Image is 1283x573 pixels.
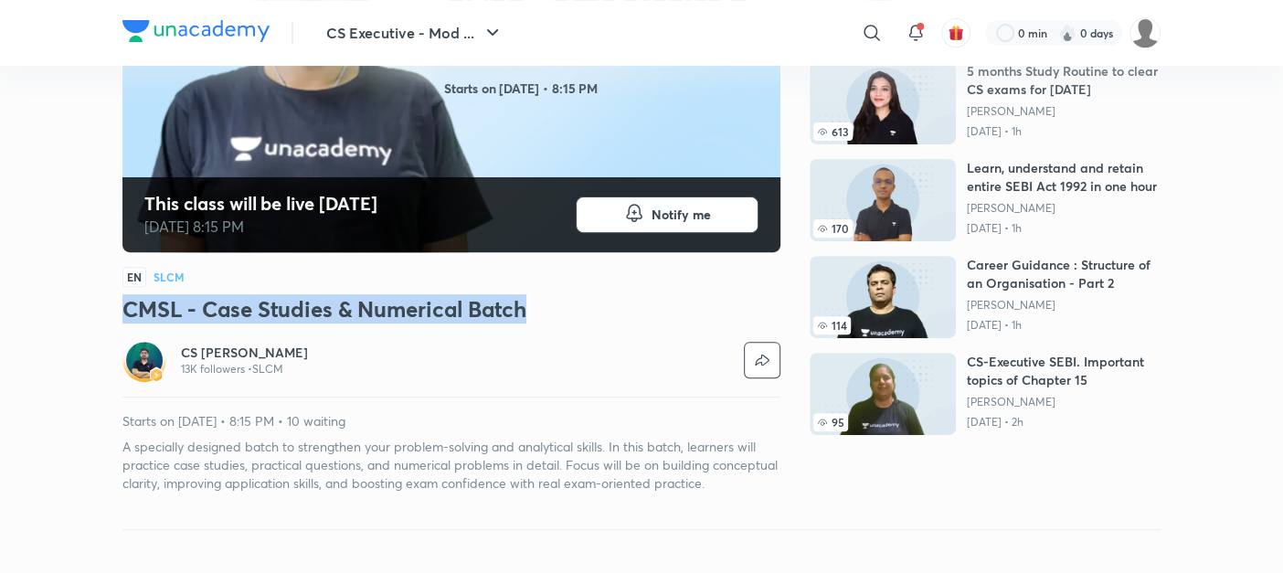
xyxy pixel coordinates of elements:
[122,20,270,42] img: Company Logo
[154,271,185,282] h4: SLCM
[122,338,166,382] a: Avatarbadge
[967,104,1161,119] a: [PERSON_NAME]
[813,122,853,141] span: 613
[122,412,780,430] p: Starts on [DATE] • 8:15 PM • 10 waiting
[1129,17,1161,48] img: adnan
[967,415,1161,430] p: [DATE] • 2h
[150,368,163,381] img: badge
[967,318,1161,333] p: [DATE] • 1h
[941,18,970,48] button: avatar
[967,62,1161,99] h6: 5 months Study Routine to clear CS exams for [DATE]
[813,413,848,431] span: 95
[967,201,1161,216] a: [PERSON_NAME]
[967,159,1161,196] h6: Learn, understand and retain entire SEBI Act 1992 in one hour
[122,267,146,287] span: EN
[444,77,773,101] h4: Starts on [DATE] • 8:15 PM
[144,192,377,216] h4: This class will be live [DATE]
[813,219,853,238] span: 170
[1058,24,1076,42] img: streak
[967,124,1161,139] p: [DATE] • 1h
[315,15,514,51] button: CS Executive - Mod ...
[126,342,163,378] img: Avatar
[122,294,780,324] h3: CMSL - Case Studies & Numerical Batch
[122,20,270,47] a: Company Logo
[576,196,758,233] button: Notify me
[967,221,1161,236] p: [DATE] • 1h
[122,438,780,493] p: A specially designed batch to strengthen your problem-solving and analytical skills. In this batc...
[813,316,851,334] span: 114
[181,344,308,362] a: CS [PERSON_NAME]
[948,25,964,41] img: avatar
[967,256,1161,292] h6: Career Guidance : Structure of an Organisation - Part 2
[144,216,377,238] p: [DATE] 8:15 PM
[967,298,1161,313] a: [PERSON_NAME]
[652,206,711,224] span: Notify me
[967,353,1161,389] h6: CS-Executive SEBI. Important topics of Chapter 15
[181,362,308,377] p: 13K followers • SLCM
[967,395,1161,409] a: [PERSON_NAME]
